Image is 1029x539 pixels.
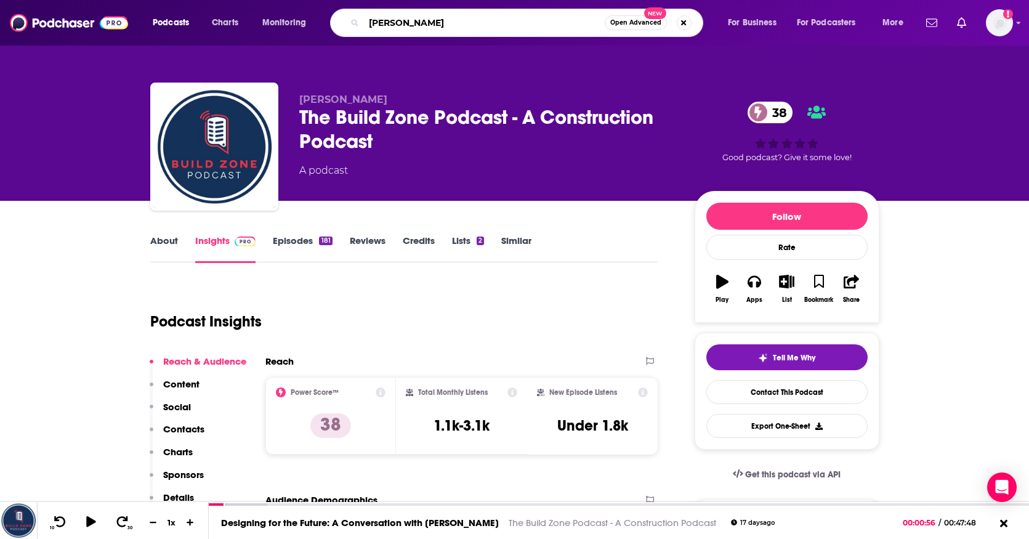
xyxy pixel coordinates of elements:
[254,13,322,33] button: open menu
[364,13,605,33] input: Search podcasts, credits, & more...
[150,312,262,331] h1: Podcast Insights
[153,14,189,31] span: Podcasts
[265,355,294,367] h2: Reach
[150,423,204,446] button: Contacts
[773,353,815,363] span: Tell Me Why
[557,416,628,435] h3: Under 1.8k
[843,296,860,304] div: Share
[163,469,204,480] p: Sponsors
[874,13,919,33] button: open menu
[789,13,874,33] button: open menu
[150,446,193,469] button: Charts
[748,102,793,123] a: 38
[610,20,661,26] span: Open Advanced
[746,296,762,304] div: Apps
[195,235,256,263] a: InsightsPodchaser Pro
[418,388,488,397] h2: Total Monthly Listens
[986,9,1013,36] img: User Profile
[235,237,256,246] img: Podchaser Pro
[722,153,852,162] span: Good podcast? Give it some love!
[941,518,988,527] span: 00:47:48
[204,13,246,33] a: Charts
[291,388,339,397] h2: Power Score™
[163,378,200,390] p: Content
[882,14,903,31] span: More
[770,267,802,311] button: List
[477,237,484,245] div: 2
[163,423,204,435] p: Contacts
[716,296,728,304] div: Play
[127,525,132,530] span: 30
[150,401,191,424] button: Social
[262,14,306,31] span: Monitoring
[644,7,666,19] span: New
[728,14,777,31] span: For Business
[723,460,851,490] a: Get this podcast via API
[921,12,942,33] a: Show notifications dropdown
[501,235,531,263] a: Similar
[804,296,833,304] div: Bookmark
[163,355,246,367] p: Reach & Audience
[47,515,71,530] button: 10
[731,519,775,526] div: 17 days ago
[111,515,135,530] button: 30
[299,94,387,105] span: [PERSON_NAME]
[549,388,617,397] h2: New Episode Listens
[50,525,54,530] span: 10
[782,296,792,304] div: List
[745,469,841,480] span: Get this podcast via API
[706,380,868,404] a: Contact This Podcast
[161,517,182,527] div: 1 x
[265,494,377,506] h2: Audience Demographics
[144,13,205,33] button: open menu
[150,492,194,514] button: Details
[706,344,868,370] button: tell me why sparkleTell Me Why
[706,203,868,230] button: Follow
[758,353,768,363] img: tell me why sparkle
[706,267,738,311] button: Play
[903,518,938,527] span: 00:00:56
[163,446,193,458] p: Charts
[797,14,856,31] span: For Podcasters
[221,517,499,529] a: Designing for the Future: A Conversation with [PERSON_NAME]
[986,9,1013,36] span: Logged in as billthrelkeld
[273,235,332,263] a: Episodes181
[706,235,868,260] div: Rate
[952,12,971,33] a: Show notifications dropdown
[342,9,715,37] div: Search podcasts, credits, & more...
[150,235,178,263] a: About
[706,414,868,438] button: Export One-Sheet
[738,267,770,311] button: Apps
[153,85,276,208] img: The Build Zone Podcast - A Construction Podcast
[719,13,792,33] button: open menu
[310,413,351,438] p: 38
[452,235,484,263] a: Lists2
[319,237,332,245] div: 181
[403,235,435,263] a: Credits
[803,267,835,311] button: Bookmark
[163,401,191,413] p: Social
[299,163,348,178] div: A podcast
[163,492,194,503] p: Details
[150,355,246,378] button: Reach & Audience
[1003,9,1013,19] svg: Add a profile image
[987,472,1017,502] div: Open Intercom Messenger
[150,378,200,401] button: Content
[212,14,238,31] span: Charts
[150,469,204,492] button: Sponsors
[835,267,867,311] button: Share
[350,235,385,263] a: Reviews
[695,94,879,170] div: 38Good podcast? Give it some love!
[10,11,128,34] img: Podchaser - Follow, Share and Rate Podcasts
[938,518,941,527] span: /
[509,517,716,529] a: The Build Zone Podcast - A Construction Podcast
[760,102,793,123] span: 38
[605,15,667,30] button: Open AdvancedNew
[986,9,1013,36] button: Show profile menu
[434,416,490,435] h3: 1.1k-3.1k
